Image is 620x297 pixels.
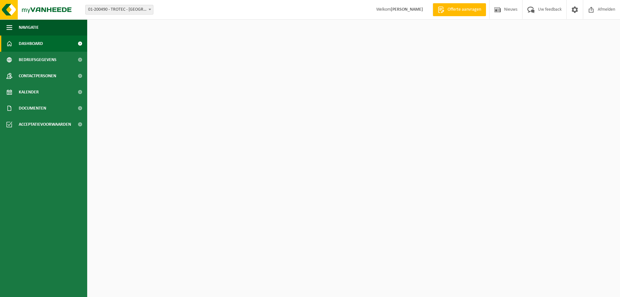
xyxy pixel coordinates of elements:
span: Offerte aanvragen [446,6,483,13]
span: Dashboard [19,36,43,52]
span: 01-200490 - TROTEC - VEURNE [86,5,153,14]
strong: [PERSON_NAME] [391,7,423,12]
span: Contactpersonen [19,68,56,84]
span: Acceptatievoorwaarden [19,116,71,133]
span: Navigatie [19,19,39,36]
span: 01-200490 - TROTEC - VEURNE [85,5,153,15]
span: Documenten [19,100,46,116]
a: Offerte aanvragen [433,3,486,16]
span: Kalender [19,84,39,100]
span: Bedrijfsgegevens [19,52,57,68]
